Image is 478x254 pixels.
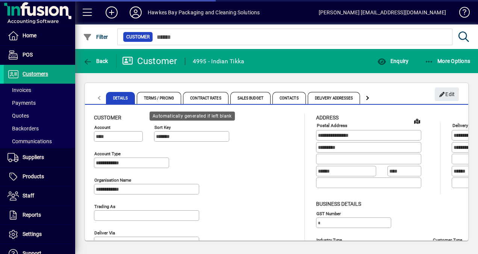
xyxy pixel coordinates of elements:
a: Suppliers [4,148,75,167]
span: Details [106,92,135,104]
span: Sales Budget [230,92,271,104]
div: Hawkes Bay Packaging and Cleaning Solutions [148,6,260,18]
span: POS [23,52,33,58]
button: Enquiry [375,54,410,68]
button: Back [81,54,110,68]
span: Invoices [8,87,31,93]
mat-label: Sort key [154,125,171,130]
a: POS [4,46,75,64]
span: Suppliers [23,154,44,160]
div: 4995 - Indian Tikka [193,55,244,67]
span: Terms / Pricing [137,92,182,104]
span: Delivery Addresses [308,92,360,104]
button: More Options [423,54,472,68]
a: Staff [4,187,75,205]
span: Home [23,32,36,38]
span: Filter [83,34,108,40]
span: Products [23,173,44,179]
span: Contacts [272,92,306,104]
span: Payments [8,100,36,106]
span: Business details [316,201,361,207]
mat-label: GST Number [316,211,341,216]
span: Address [316,115,339,121]
span: Customer [126,33,150,41]
span: Enquiry [377,58,408,64]
a: Quotes [4,109,75,122]
a: Invoices [4,84,75,96]
span: Reports [23,212,41,218]
button: Profile [124,6,148,19]
span: Back [83,58,108,64]
a: Backorders [4,122,75,135]
a: Home [4,26,75,45]
span: Contract Rates [183,92,228,104]
a: Reports [4,206,75,225]
span: Communications [8,138,52,144]
span: Customers [23,71,48,77]
mat-label: Industry type [316,237,342,242]
a: View on map [411,115,423,127]
app-page-header-button: Back [75,54,116,68]
span: More Options [425,58,470,64]
mat-label: Organisation name [94,177,131,183]
span: Staff [23,193,34,199]
a: Knowledge Base [454,2,469,26]
div: Customer [122,55,177,67]
button: Filter [81,30,110,44]
mat-label: Account [94,125,110,130]
a: Products [4,167,75,186]
button: Edit [435,87,459,101]
span: Edit [439,88,455,101]
span: Quotes [8,113,29,119]
span: Backorders [8,125,39,132]
mat-label: Trading as [94,204,115,209]
span: Customer [94,115,121,121]
a: Settings [4,225,75,244]
button: Add [100,6,124,19]
mat-label: Customer type [433,237,462,242]
mat-label: Account Type [94,151,121,156]
a: Payments [4,96,75,109]
a: Communications [4,135,75,148]
div: [PERSON_NAME] [EMAIL_ADDRESS][DOMAIN_NAME] [319,6,446,18]
span: Settings [23,231,42,237]
mat-label: Deliver via [94,230,115,236]
div: Automatically generated if left blank [150,112,235,121]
